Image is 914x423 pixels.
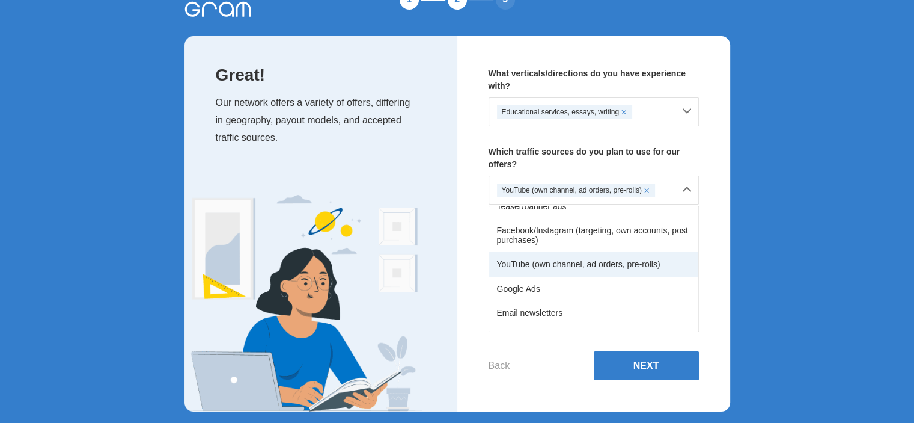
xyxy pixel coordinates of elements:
[184,195,425,412] img: Expert Image
[497,184,655,197] div: YouTube (own channel, ad orders, pre-rolls)
[216,94,433,146] p: Our network offers a variety of offers, differing in geography, payout models, and accepted traff...
[216,67,433,82] p: Great!
[489,301,698,325] div: Email newsletters
[489,252,698,276] div: YouTube (own channel, ad orders, pre-rolls)
[489,325,698,349] div: Telegram (own channels, post purchases, ADS)
[489,360,510,371] button: Back
[489,218,698,252] div: Facebook/Instagram (targeting, own accounts, post purchases)
[594,351,699,380] button: Next
[489,67,699,93] p: What verticals/directions do you have experience with?
[489,146,699,171] p: Which traffic sources do you plan to use for our offers?
[497,105,632,119] div: Educational services, essays, writing
[489,277,698,301] div: Google Ads
[489,194,698,218] div: Teaser/banner ads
